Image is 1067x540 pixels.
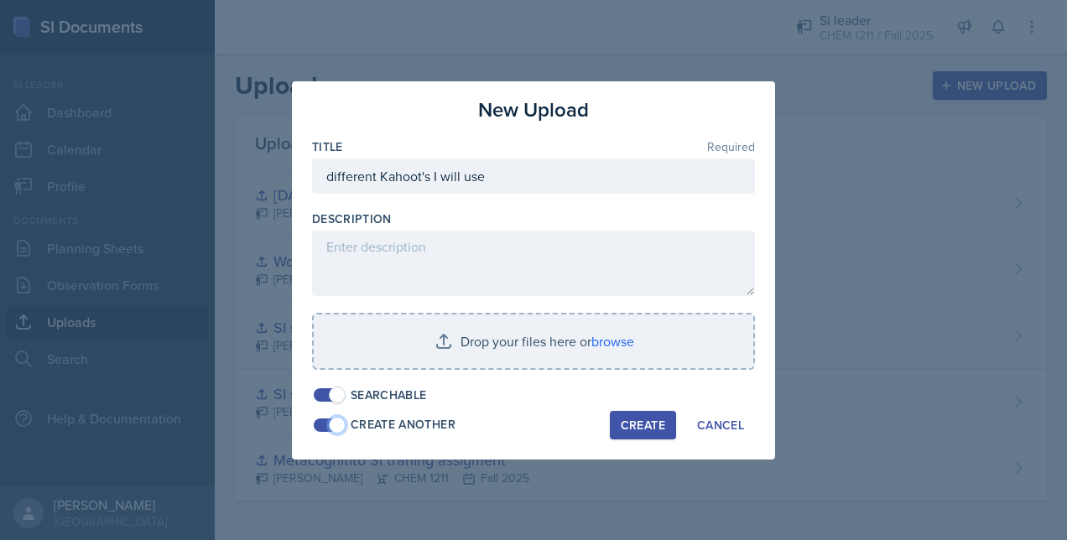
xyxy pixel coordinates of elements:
div: Create [621,418,665,432]
label: Description [312,210,392,227]
h3: New Upload [478,95,589,125]
span: Required [707,141,755,153]
button: Create [610,411,676,439]
label: Title [312,138,343,155]
div: Create Another [351,416,455,434]
div: Cancel [697,418,744,432]
div: Searchable [351,387,427,404]
button: Cancel [686,411,755,439]
input: Enter title [312,158,755,194]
